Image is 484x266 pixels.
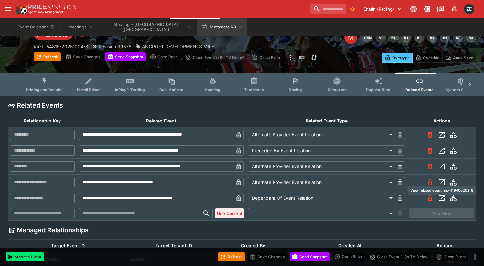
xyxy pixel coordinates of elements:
th: Target Tenant ID [128,239,220,251]
img: PriceKinetics [28,5,76,9]
button: Event Calendar [14,18,59,36]
button: more [287,52,295,63]
div: split button [333,252,365,261]
p: Auto-Save [453,54,473,61]
button: Refresh [218,252,245,261]
button: Send Snapshot [290,252,330,261]
th: Created By [220,239,286,251]
span: System Controls [446,87,477,92]
button: Overtype [382,53,413,63]
span: Detail Editor [77,87,100,92]
button: R3 [401,32,412,43]
div: Event type filters [21,73,463,96]
button: Use Current [215,208,243,218]
button: Auto-Save [442,53,476,63]
button: Documentation [435,3,446,15]
input: search [310,4,346,14]
button: Refresh [34,52,61,61]
span: Auditing [205,87,220,92]
button: Zarne Dravitzki [462,2,476,16]
h4: Related Events [17,101,63,110]
button: R2 [388,32,399,43]
button: Toggle light/dark mode [421,3,433,15]
button: Meeting - Matamata (NZ) [103,18,196,36]
button: Connected to PK [408,3,419,15]
th: Actions [414,239,476,251]
div: Start From [382,53,476,63]
button: Meetings [60,18,102,36]
span: View related event racingform-nztr-54815-20251004-8 [436,163,447,169]
div: split button [148,52,180,61]
p: Copy To Clipboard [34,43,88,50]
button: Send Snapshot [105,52,146,61]
th: Relationship Key [8,115,77,127]
span: InPlay™ Trading [115,87,145,92]
p: Revision 39378 [99,43,132,50]
span: View related event smm-nztr-54815-20251004 [436,195,447,200]
span: Popular Bets [366,87,390,92]
th: Target Event ID [8,239,128,251]
button: Start the Event [6,252,44,261]
button: open drawer [3,3,14,15]
p: Override [423,54,439,61]
div: Alternate Provider Event Relation [248,130,395,140]
button: more [471,253,479,261]
button: Notifications [448,3,460,15]
button: No Bookmarks [347,4,358,14]
img: PriceKinetics Logo [14,3,27,16]
div: Alternate Provider Event Relation [248,161,395,172]
th: Actions [407,115,476,127]
button: Matamata R8 [197,18,247,36]
span: Bulk Actions [159,87,183,92]
span: Pricing and Results [26,87,63,92]
div: ANCROFT DEVELOPMENTS MILE [135,43,214,50]
span: Racing [289,87,302,92]
span: View related event rns-419400262-8 [436,179,447,185]
button: Select Tenant [360,4,406,14]
span: Simulator [328,87,346,92]
button: Override [412,53,442,63]
button: R6 [440,32,450,43]
button: R7 [453,32,463,43]
button: SMM [362,32,373,43]
span: Templates [244,87,264,92]
th: Created At [286,239,414,251]
div: Edit Meeting [344,31,357,44]
button: R4 [414,32,425,43]
button: R1 [375,32,386,43]
span: View related event betmakers-cmFjZToxODA2NTI5 [436,132,447,137]
div: Dependant Of Event Relation [248,193,395,203]
p: ANCROFT DEVELOPMENTS MILE [142,43,214,50]
div: Zarne Dravitzki [464,4,474,14]
img: Sportsbook Management [28,11,63,14]
div: Alternate Provider Event Relation [248,177,395,187]
span: View related event nztr-54815-20251004-7 [436,147,447,153]
th: Related Event Type [246,115,407,127]
h4: Managed Relationships [17,226,89,234]
p: Overtype [392,54,410,61]
span: Related Events [405,87,434,92]
button: R5 [427,32,437,43]
nav: pagination navigation [362,32,476,43]
div: Preceded By Event Relation [248,145,395,156]
th: Related Event [77,115,246,127]
div: View related event rns-419400262-8 [408,186,476,195]
button: R8 [466,32,476,43]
